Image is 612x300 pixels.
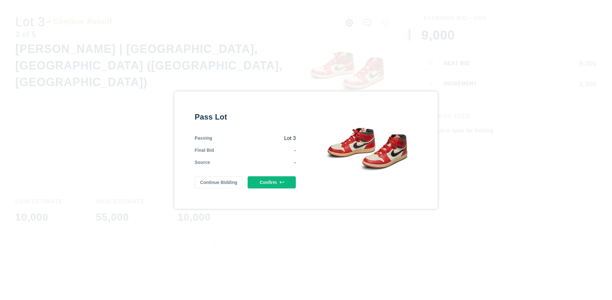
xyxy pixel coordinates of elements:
[248,176,296,188] button: Confirm
[195,135,212,142] div: Passing
[195,159,210,166] div: Source
[212,135,296,142] div: Lot 3
[195,112,296,122] div: Pass Lot
[195,147,214,154] div: Final Bid
[210,159,296,166] div: -
[214,147,296,154] div: -
[195,176,243,188] button: Continue Bidding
